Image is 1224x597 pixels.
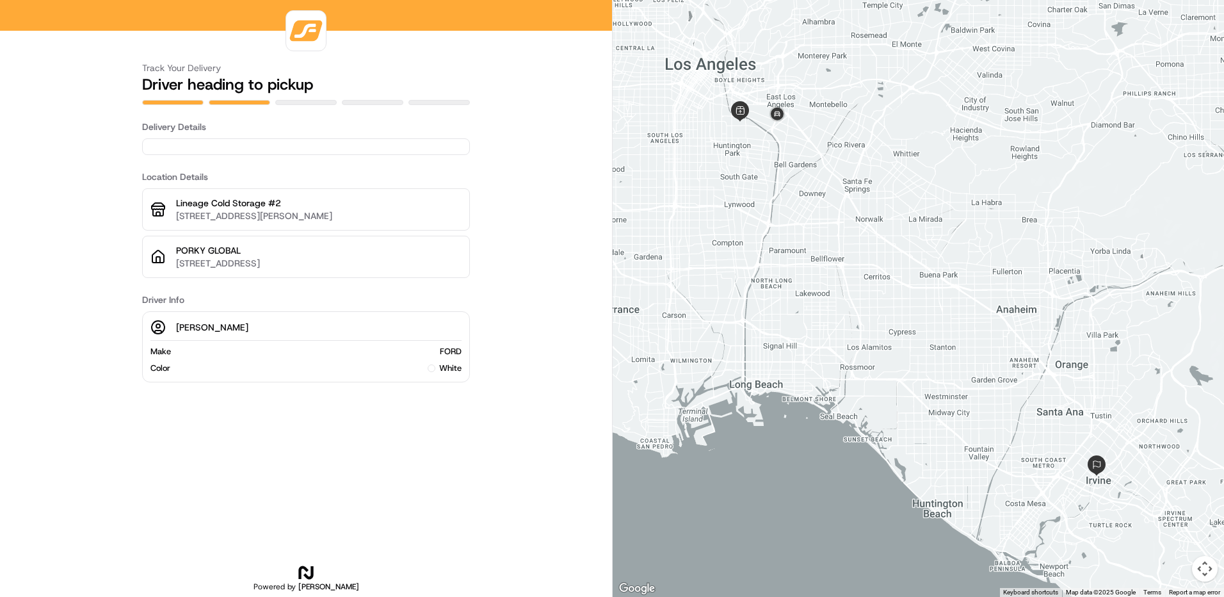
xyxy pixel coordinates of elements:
a: Terms (opens in new tab) [1143,589,1161,596]
span: white [439,363,462,374]
h2: Driver heading to pickup [142,74,470,95]
h2: Powered by [254,582,359,592]
p: Lineage Cold Storage #2 [176,197,462,209]
img: logo-public_tracking_screen-VNDR-1688417501853.png [289,13,323,48]
h3: Location Details [142,170,470,183]
span: Make [150,346,171,357]
span: Map data ©2025 Google [1066,589,1136,596]
h3: Delivery Details [142,120,470,133]
h3: Track Your Delivery [142,61,470,74]
span: Color [150,363,170,374]
span: [PERSON_NAME] [298,582,359,592]
button: Keyboard shortcuts [1003,588,1058,597]
img: Google [616,580,658,597]
a: Report a map error [1169,589,1220,596]
button: Map camera controls [1192,556,1218,582]
a: Open this area in Google Maps (opens a new window) [616,580,658,597]
p: PORKY GLOBAL [176,244,462,257]
p: [STREET_ADDRESS] [176,257,462,270]
span: FORD [440,346,462,357]
h3: Driver Info [142,293,470,306]
p: [STREET_ADDRESS][PERSON_NAME] [176,209,462,222]
p: [PERSON_NAME] [176,321,248,334]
